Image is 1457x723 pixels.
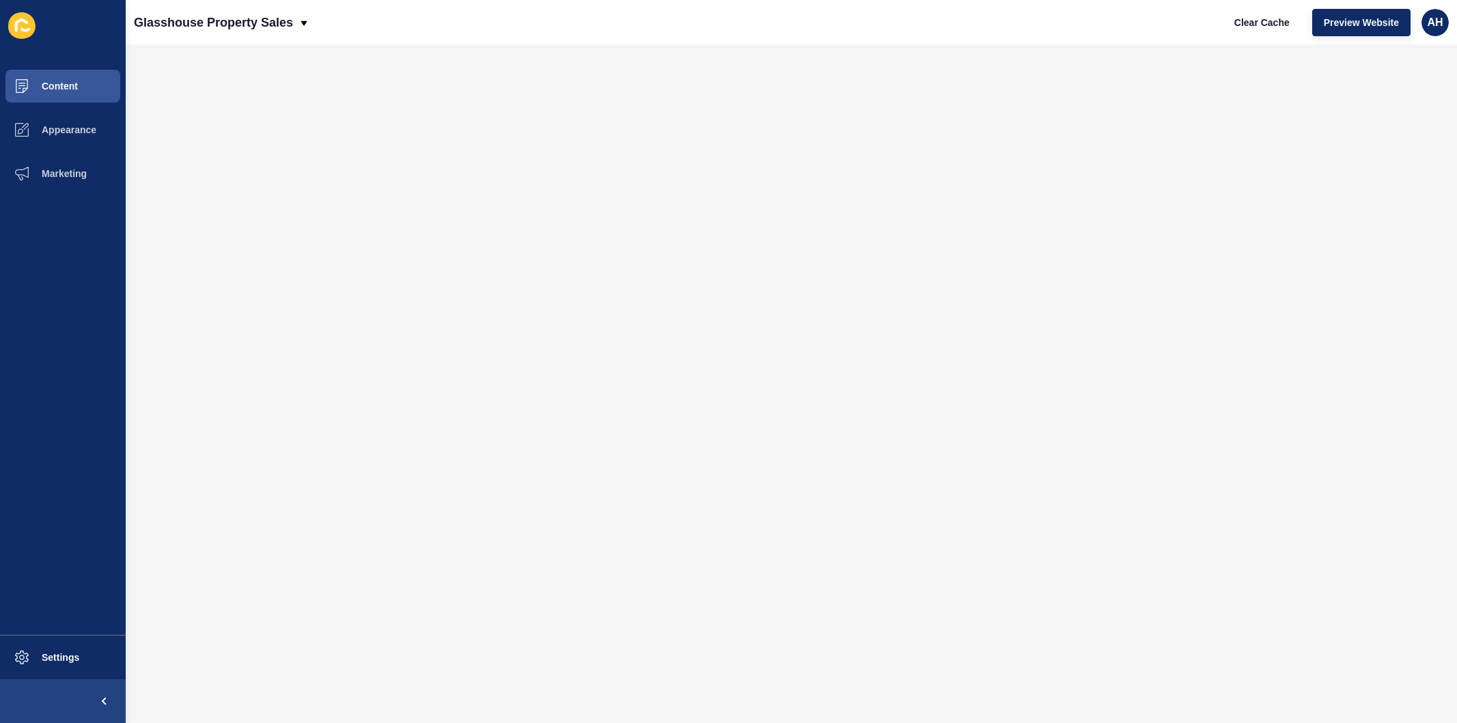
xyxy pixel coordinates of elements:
span: Clear Cache [1234,16,1290,29]
span: AH [1427,16,1443,29]
button: Preview Website [1312,9,1411,36]
button: Clear Cache [1223,9,1301,36]
span: Preview Website [1324,16,1399,29]
p: Glasshouse Property Sales [134,5,293,40]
